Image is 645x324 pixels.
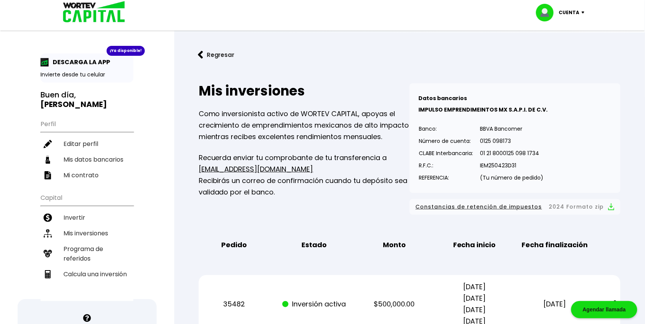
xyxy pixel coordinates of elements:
[41,90,133,109] h3: Buen día,
[199,108,410,143] p: Como inversionista activo de WORTEV CAPITAL, apoyas el crecimiento de emprendimientos mexicanos d...
[49,57,110,67] p: DESCARGA LA APP
[419,147,473,159] p: CLABE Interbancaria:
[416,202,614,212] button: Constancias de retención de impuestos2024 Formato zip
[41,266,133,282] a: Calcula una inversión
[419,94,467,102] b: Datos bancarios
[41,210,133,225] a: Invertir
[480,123,544,134] p: BBVA Bancomer
[41,225,133,241] a: Mis inversiones
[199,152,410,198] p: Recuerda enviar tu comprobante de tu transferencia a Recibirás un correo de confirmación cuando t...
[44,140,52,148] img: editar-icon.952d3147.svg
[41,58,49,66] img: app-icon
[44,249,52,258] img: recomiendanos-icon.9b8e9327.svg
[419,135,473,147] p: Número de cuenta:
[480,147,544,159] p: 01 21 8000125 098 1734
[44,214,52,222] img: invertir-icon.b3b967d7.svg
[522,239,588,251] b: Fecha finalización
[280,298,348,310] p: Inversión activa
[41,99,107,110] b: [PERSON_NAME]
[107,46,145,56] div: ¡Ya disponible!
[41,136,133,152] a: Editar perfil
[221,239,247,251] b: Pedido
[44,229,52,238] img: inversiones-icon.6695dc30.svg
[416,202,542,212] span: Constancias de retención de impuestos
[559,7,580,18] p: Cuenta
[200,298,268,310] p: 35482
[480,160,544,171] p: IEM250423D31
[419,106,548,113] b: IMPULSO EMPRENDIMEINTOS MX S.A.P.I. DE C.V.
[453,239,496,251] b: Fecha inicio
[41,167,133,183] a: Mi contrato
[536,4,559,21] img: profile-image
[361,298,428,310] p: $500,000.00
[480,172,544,183] p: (Tu número de pedido)
[186,45,246,65] button: Regresar
[198,51,203,59] img: flecha izquierda
[480,135,544,147] p: 0125 098173
[521,298,589,310] p: [DATE]
[199,164,313,174] a: [EMAIL_ADDRESS][DOMAIN_NAME]
[571,301,637,318] div: Agendar llamada
[44,270,52,279] img: calculadora-icon.17d418c4.svg
[41,115,133,183] ul: Perfil
[41,241,133,266] a: Programa de referidos
[419,172,473,183] p: REFERENCIA:
[186,45,633,65] a: flecha izquierdaRegresar
[44,156,52,164] img: datos-icon.10cf9172.svg
[419,123,473,134] p: Banco:
[580,11,590,14] img: icon-down
[301,239,327,251] b: Estado
[41,152,133,167] a: Mis datos bancarios
[41,189,133,301] ul: Capital
[383,239,406,251] b: Monto
[41,71,133,79] p: Invierte desde tu celular
[44,171,52,180] img: contrato-icon.f2db500c.svg
[419,160,473,171] p: R.F.C.:
[199,83,410,99] h2: Mis inversiones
